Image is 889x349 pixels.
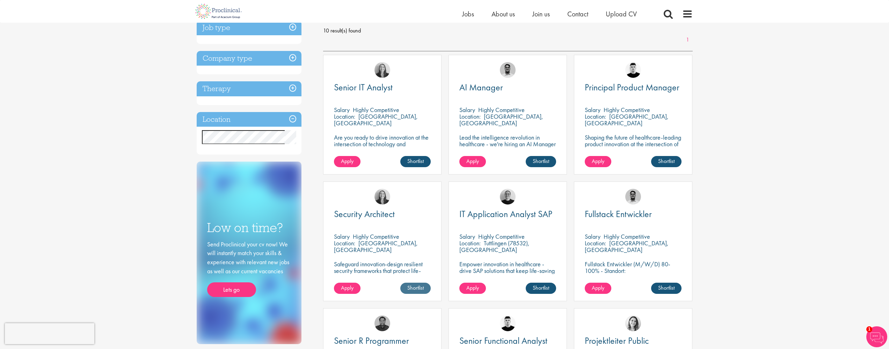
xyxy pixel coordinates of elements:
[478,106,525,114] p: Highly Competitive
[459,283,486,294] a: Apply
[585,336,682,345] a: Projektleiter Public
[334,336,431,345] a: Senior R Programmer
[592,284,604,291] span: Apply
[341,284,354,291] span: Apply
[585,81,679,93] span: Principal Product Manager
[334,83,431,92] a: Senior IT Analyst
[604,106,650,114] p: Highly Competitive
[353,106,399,114] p: Highly Competitive
[334,210,431,218] a: Security Architect
[606,9,637,18] a: Upload CV
[334,239,355,247] span: Location:
[491,9,515,18] a: About us
[866,326,872,332] span: 1
[585,239,669,254] p: [GEOGRAPHIC_DATA], [GEOGRAPHIC_DATA]
[585,208,652,220] span: Fullstack Entwickler
[500,315,516,331] img: Patrick Melody
[526,156,556,167] a: Shortlist
[625,315,641,331] img: Nur Ergiydiren
[323,25,693,36] span: 10 result(s) found
[197,112,301,127] h3: Location
[585,232,600,240] span: Salary
[585,335,649,347] span: Projektleiter Public
[459,335,547,347] span: Senior Functional Analyst
[5,323,94,344] iframe: reCAPTCHA
[334,156,360,167] a: Apply
[353,232,399,240] p: Highly Competitive
[625,189,641,205] img: Timothy Deschamps
[866,326,887,347] img: Chatbot
[334,112,355,120] span: Location:
[459,106,475,114] span: Salary
[585,134,682,154] p: Shaping the future of healthcare-leading product innovation at the intersection of technology and...
[334,208,395,220] span: Security Architect
[334,106,350,114] span: Salary
[207,221,291,235] h3: Low on time?
[197,81,301,96] h3: Therapy
[374,62,390,78] img: Mia Kellerman
[334,232,350,240] span: Salary
[625,62,641,78] img: Patrick Melody
[459,336,556,345] a: Senior Functional Analyst
[207,282,256,297] a: Lets go
[334,335,409,347] span: Senior R Programmer
[478,232,525,240] p: Highly Competitive
[585,210,682,218] a: Fullstack Entwickler
[567,9,588,18] a: Contact
[334,239,418,254] p: [GEOGRAPHIC_DATA], [GEOGRAPHIC_DATA]
[585,283,611,294] a: Apply
[459,81,503,93] span: AI Manager
[459,134,556,161] p: Lead the intelligence revolution in healthcare - we're hiring an AI Manager to transform patient ...
[459,210,556,218] a: IT Application Analyst SAP
[500,189,516,205] img: Emma Pretorious
[334,134,431,167] p: Are you ready to drive innovation at the intersection of technology and healthcare, transforming ...
[459,232,475,240] span: Salary
[651,283,682,294] a: Shortlist
[462,9,474,18] a: Jobs
[374,315,390,331] img: Mike Raletz
[459,261,556,281] p: Empower innovation in healthcare - drive SAP solutions that keep life-saving technology running s...
[585,156,611,167] a: Apply
[374,189,390,205] img: Mia Kellerman
[459,239,530,254] p: Tuttlingen (78532), [GEOGRAPHIC_DATA]
[585,106,600,114] span: Salary
[459,156,486,167] a: Apply
[500,62,516,78] img: Timothy Deschamps
[592,157,604,165] span: Apply
[585,112,606,120] span: Location:
[334,112,418,127] p: [GEOGRAPHIC_DATA], [GEOGRAPHIC_DATA]
[459,112,543,127] p: [GEOGRAPHIC_DATA], [GEOGRAPHIC_DATA]
[466,157,479,165] span: Apply
[334,261,431,287] p: Safeguard innovation-design resilient security frameworks that protect life-changing pharmaceutic...
[532,9,550,18] a: Join us
[459,112,481,120] span: Location:
[197,20,301,35] h3: Job type
[585,261,682,294] p: Fullstack Entwickler (M/W/D) 80-100% - Standort: [GEOGRAPHIC_DATA], [GEOGRAPHIC_DATA] - Arbeitsze...
[585,83,682,92] a: Principal Product Manager
[341,157,354,165] span: Apply
[683,36,693,44] a: 1
[400,156,431,167] a: Shortlist
[466,284,479,291] span: Apply
[585,112,669,127] p: [GEOGRAPHIC_DATA], [GEOGRAPHIC_DATA]
[197,51,301,66] h3: Company type
[585,239,606,247] span: Location:
[459,239,481,247] span: Location:
[207,240,291,297] div: Send Proclinical your cv now! We will instantly match your skills & experience with relevant new ...
[334,81,393,93] span: Senior IT Analyst
[526,283,556,294] a: Shortlist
